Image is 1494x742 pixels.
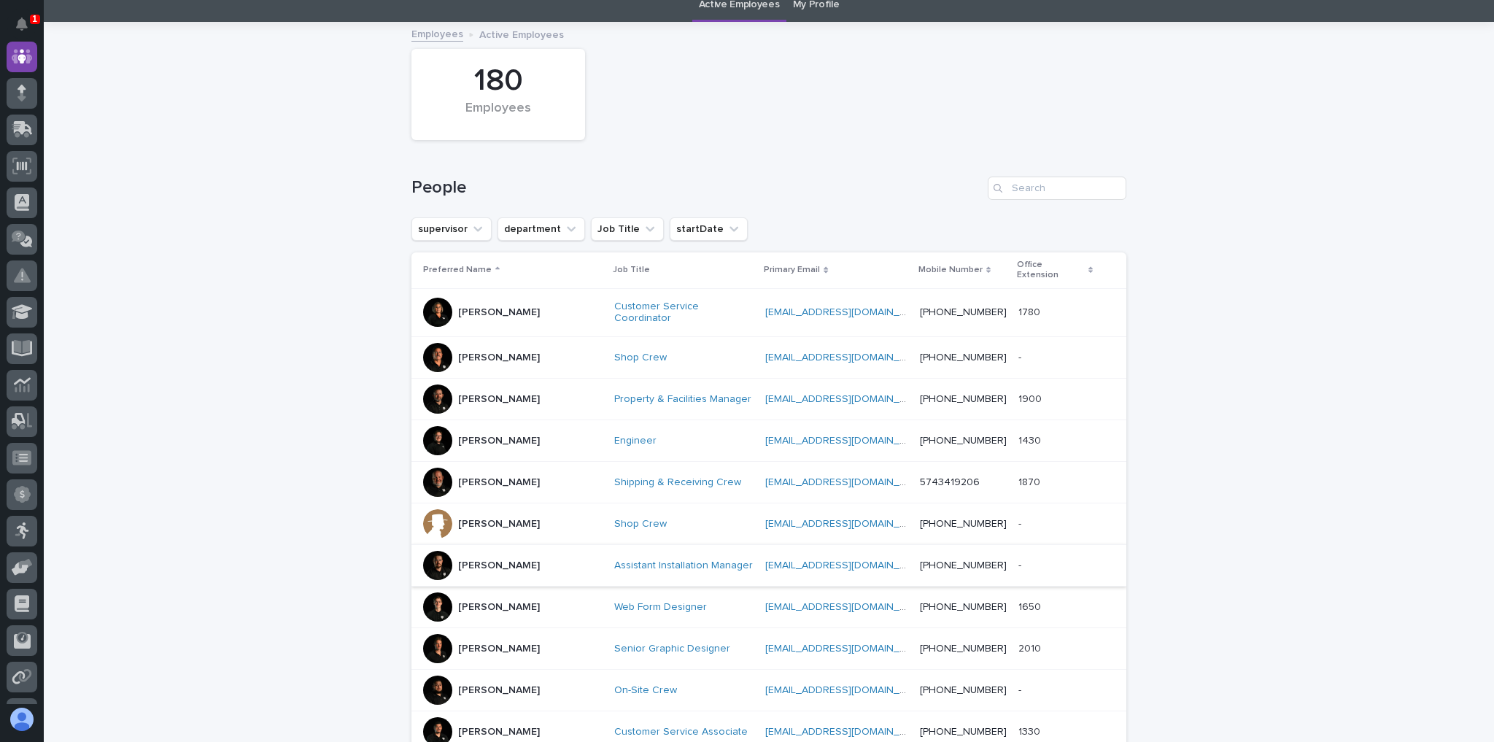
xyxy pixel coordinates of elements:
[988,177,1126,200] input: Search
[920,644,1007,654] a: [PHONE_NUMBER]
[614,352,667,364] a: Shop Crew
[18,18,37,41] div: Notifications1
[1018,557,1024,572] p: -
[411,420,1126,462] tr: [PERSON_NAME]Engineer [EMAIL_ADDRESS][DOMAIN_NAME] [PHONE_NUMBER]14301430
[458,684,540,697] p: [PERSON_NAME]
[614,301,754,325] a: Customer Service Coordinator
[1018,349,1024,364] p: -
[458,643,540,655] p: [PERSON_NAME]
[920,519,1007,529] a: [PHONE_NUMBER]
[411,503,1126,545] tr: [PERSON_NAME]Shop Crew [EMAIL_ADDRESS][DOMAIN_NAME] [PHONE_NUMBER]--
[1018,304,1043,319] p: 1780
[411,337,1126,379] tr: [PERSON_NAME]Shop Crew [EMAIL_ADDRESS][DOMAIN_NAME] [PHONE_NUMBER]--
[1018,681,1024,697] p: -
[1018,474,1043,489] p: 1870
[411,462,1126,503] tr: [PERSON_NAME]Shipping & Receiving Crew [EMAIL_ADDRESS][DOMAIN_NAME] 574341920618701870
[920,685,1007,695] a: [PHONE_NUMBER]
[765,727,930,737] a: [EMAIL_ADDRESS][DOMAIN_NAME]
[613,262,650,278] p: Job Title
[920,394,1007,404] a: [PHONE_NUMBER]
[765,394,930,404] a: [EMAIL_ADDRESS][DOMAIN_NAME]
[765,602,930,612] a: [EMAIL_ADDRESS][DOMAIN_NAME]
[1017,257,1085,284] p: Office Extension
[411,25,463,42] a: Employees
[614,643,730,655] a: Senior Graphic Designer
[411,670,1126,711] tr: [PERSON_NAME]On-Site Crew [EMAIL_ADDRESS][DOMAIN_NAME] [PHONE_NUMBER]--
[411,628,1126,670] tr: [PERSON_NAME]Senior Graphic Designer [EMAIL_ADDRESS][DOMAIN_NAME] [PHONE_NUMBER]20102010
[920,560,1007,571] a: [PHONE_NUMBER]
[765,685,930,695] a: [EMAIL_ADDRESS][DOMAIN_NAME]
[458,560,540,572] p: [PERSON_NAME]
[918,262,983,278] p: Mobile Number
[458,726,540,738] p: [PERSON_NAME]
[920,436,1007,446] a: [PHONE_NUMBER]
[436,101,560,131] div: Employees
[920,477,980,487] a: 5743419206
[458,435,540,447] p: [PERSON_NAME]
[614,560,753,572] a: Assistant Installation Manager
[765,307,930,317] a: [EMAIL_ADDRESS][DOMAIN_NAME]
[1018,723,1043,738] p: 1330
[764,262,820,278] p: Primary Email
[1018,515,1024,530] p: -
[614,726,748,738] a: Customer Service Associate
[670,217,748,241] button: startDate
[765,477,930,487] a: [EMAIL_ADDRESS][DOMAIN_NAME]
[32,14,37,24] p: 1
[614,476,741,489] a: Shipping & Receiving Crew
[765,519,930,529] a: [EMAIL_ADDRESS][DOMAIN_NAME]
[458,393,540,406] p: [PERSON_NAME]
[458,476,540,489] p: [PERSON_NAME]
[411,587,1126,628] tr: [PERSON_NAME]Web Form Designer [EMAIL_ADDRESS][DOMAIN_NAME] [PHONE_NUMBER]16501650
[411,177,982,198] h1: People
[458,306,540,319] p: [PERSON_NAME]
[920,307,1007,317] a: [PHONE_NUMBER]
[1018,432,1044,447] p: 1430
[411,217,492,241] button: supervisor
[765,436,930,446] a: [EMAIL_ADDRESS][DOMAIN_NAME]
[765,644,930,654] a: [EMAIL_ADDRESS][DOMAIN_NAME]
[614,518,667,530] a: Shop Crew
[479,26,564,42] p: Active Employees
[920,352,1007,363] a: [PHONE_NUMBER]
[765,560,930,571] a: [EMAIL_ADDRESS][DOMAIN_NAME]
[7,9,37,39] button: Notifications
[7,704,37,735] button: users-avatar
[614,435,657,447] a: Engineer
[920,602,1007,612] a: [PHONE_NUMBER]
[458,518,540,530] p: [PERSON_NAME]
[1018,390,1045,406] p: 1900
[765,352,930,363] a: [EMAIL_ADDRESS][DOMAIN_NAME]
[411,379,1126,420] tr: [PERSON_NAME]Property & Facilities Manager [EMAIL_ADDRESS][DOMAIN_NAME] [PHONE_NUMBER]19001900
[614,601,707,614] a: Web Form Designer
[920,727,1007,737] a: [PHONE_NUMBER]
[498,217,585,241] button: department
[411,545,1126,587] tr: [PERSON_NAME]Assistant Installation Manager [EMAIL_ADDRESS][DOMAIN_NAME] [PHONE_NUMBER]--
[1018,598,1044,614] p: 1650
[423,262,492,278] p: Preferred Name
[411,288,1126,337] tr: [PERSON_NAME]Customer Service Coordinator [EMAIL_ADDRESS][DOMAIN_NAME] [PHONE_NUMBER]17801780
[436,63,560,99] div: 180
[614,393,751,406] a: Property & Facilities Manager
[614,684,677,697] a: On-Site Crew
[591,217,664,241] button: Job Title
[458,601,540,614] p: [PERSON_NAME]
[1018,640,1044,655] p: 2010
[458,352,540,364] p: [PERSON_NAME]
